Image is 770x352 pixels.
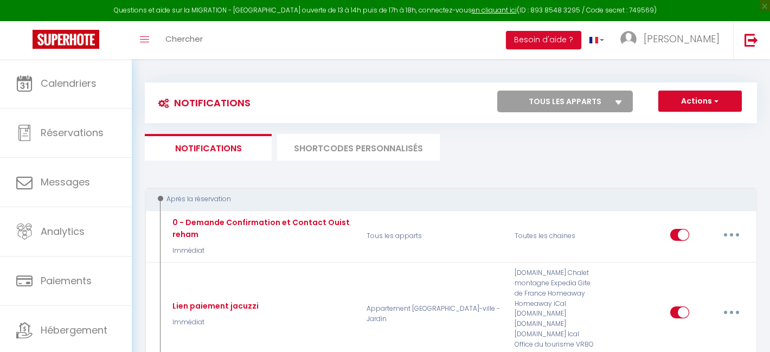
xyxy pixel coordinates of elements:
[41,225,85,238] span: Analytics
[612,21,733,59] a: ... [PERSON_NAME]
[170,246,352,256] p: Immédiat
[360,216,508,256] p: Tous les apparts
[508,216,606,256] div: Toutes les chaines
[724,306,770,352] iframe: LiveChat chat widget
[658,91,742,112] button: Actions
[472,5,517,15] a: en cliquant ici
[41,274,92,287] span: Paiements
[620,31,637,47] img: ...
[155,194,735,204] div: Après la réservation
[41,126,104,139] span: Réservations
[170,216,352,240] div: 0 - Demande Confirmation et Contact Ouistreham
[165,33,203,44] span: Chercher
[41,175,90,189] span: Messages
[157,21,211,59] a: Chercher
[277,134,440,161] li: SHORTCODES PERSONNALISÉS
[506,31,581,49] button: Besoin d'aide ?
[170,300,259,312] div: Lien paiement jacuzzi
[41,323,107,337] span: Hébergement
[145,134,272,161] li: Notifications
[33,30,99,49] img: Super Booking
[153,91,251,115] h3: Notifications
[644,32,720,46] span: [PERSON_NAME]
[41,76,97,90] span: Calendriers
[170,317,259,328] p: Immédiat
[745,33,758,47] img: logout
